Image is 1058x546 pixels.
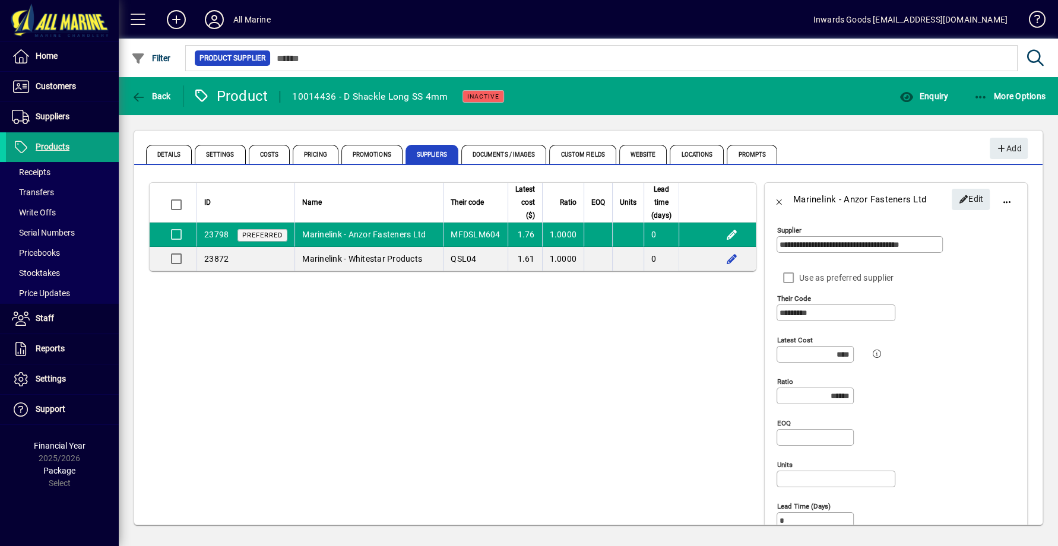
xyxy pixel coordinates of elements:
span: Home [36,51,58,61]
span: EOQ [591,196,605,209]
button: Add [990,138,1028,159]
span: Transfers [12,188,54,197]
div: Inwards Goods [EMAIL_ADDRESS][DOMAIN_NAME] [813,10,1008,29]
td: 0 [644,223,679,247]
span: Pricing [293,145,338,164]
mat-label: Units [777,461,793,469]
button: Edit [722,225,741,244]
a: Reports [6,334,119,364]
div: Marinelink - Anzor Fasteners Ltd [793,190,926,209]
button: Back [128,85,174,107]
button: Enquiry [896,85,951,107]
a: Pricebooks [6,243,119,263]
span: Support [36,404,65,414]
span: Settings [36,374,66,383]
span: Costs [249,145,290,164]
td: MFDSLM604 [443,223,507,247]
span: Prompts [727,145,777,164]
button: Filter [128,47,174,69]
span: Name [302,196,322,209]
span: Serial Numbers [12,228,75,237]
span: Units [620,196,636,209]
mat-label: EOQ [777,419,791,427]
span: Website [619,145,667,164]
span: Price Updates [12,288,70,298]
a: Support [6,395,119,424]
span: Inactive [467,93,499,100]
div: 10014436 - D Shackle Long SS 4mm [292,87,448,106]
button: Add [157,9,195,30]
span: Custom Fields [549,145,616,164]
td: 1.76 [508,223,542,247]
td: 1.0000 [542,247,584,271]
span: ID [204,196,211,209]
a: Staff [6,304,119,334]
div: All Marine [233,10,271,29]
a: Home [6,42,119,71]
a: Settings [6,364,119,394]
a: Stocktakes [6,263,119,283]
span: Pricebooks [12,248,60,258]
mat-label: Supplier [777,226,802,234]
span: Receipts [12,167,50,177]
a: Transfers [6,182,119,202]
a: Receipts [6,162,119,182]
span: Enquiry [899,91,948,101]
div: 23872 [204,253,229,265]
span: Suppliers [406,145,458,164]
div: Product [193,87,268,106]
button: More options [993,185,1021,214]
mat-label: Ratio [777,377,793,386]
span: Financial Year [34,441,85,450]
a: Price Updates [6,283,119,303]
span: More Options [974,91,1046,101]
a: Serial Numbers [6,223,119,243]
span: Package [43,466,75,475]
td: Marinelink - Whitestar Products [294,247,443,271]
span: Lead time (days) [651,183,671,222]
td: QSL04 [443,247,507,271]
span: Suppliers [36,112,69,121]
button: Edit [952,189,990,210]
span: Their code [451,196,484,209]
span: Staff [36,313,54,323]
a: Write Offs [6,202,119,223]
span: Locations [670,145,724,164]
app-page-header-button: Back [119,85,184,107]
td: 0 [644,247,679,271]
span: Latest cost ($) [515,183,535,222]
div: 23798 [204,228,229,241]
span: Settings [195,145,246,164]
mat-label: Lead time (days) [777,502,831,510]
button: Profile [195,9,233,30]
a: Knowledge Base [1019,2,1043,41]
span: Promotions [341,145,403,164]
span: Edit [958,189,984,209]
span: Reports [36,344,65,353]
td: 1.61 [508,247,542,271]
button: Edit [722,249,741,268]
span: Product Supplier [199,52,265,64]
span: Filter [131,53,171,63]
span: Write Offs [12,208,56,217]
td: 1.0000 [542,223,584,247]
span: Add [996,139,1021,158]
a: Customers [6,72,119,101]
span: Products [36,142,69,151]
a: Suppliers [6,102,119,132]
td: Marinelink - Anzor Fasteners Ltd [294,223,443,247]
span: Details [146,145,192,164]
span: Back [131,91,171,101]
button: More Options [971,85,1049,107]
mat-label: Latest cost [777,336,813,344]
span: Ratio [560,196,576,209]
span: Preferred [242,231,283,239]
span: Stocktakes [12,268,60,278]
span: Documents / Images [461,145,547,164]
button: Back [765,185,793,214]
span: Customers [36,81,76,91]
mat-label: Their code [777,294,811,303]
